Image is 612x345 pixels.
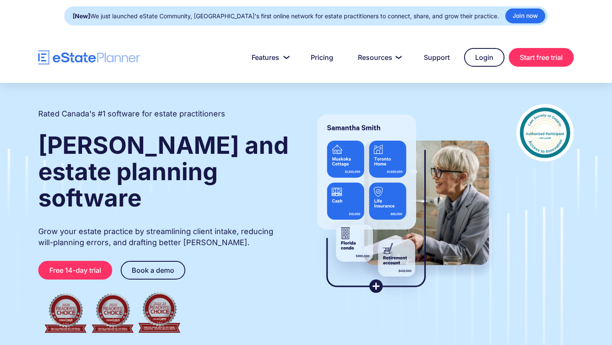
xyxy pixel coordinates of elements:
img: estate planner showing wills to their clients, using eState Planner, a leading estate planning so... [307,104,499,304]
strong: [PERSON_NAME] and estate planning software [38,131,289,212]
a: Login [464,48,504,67]
strong: [New] [73,12,90,20]
p: Grow your estate practice by streamlining client intake, reducing will-planning errors, and draft... [38,226,290,248]
a: Start free trial [509,48,574,67]
a: Join now [505,8,545,23]
a: Features [241,49,296,66]
div: We just launched eState Community, [GEOGRAPHIC_DATA]'s first online network for estate practition... [73,10,499,22]
a: Resources [348,49,409,66]
a: Support [414,49,460,66]
a: Pricing [300,49,343,66]
a: Book a demo [121,261,185,280]
a: Free 14-day trial [38,261,112,280]
a: home [38,50,140,65]
h2: Rated Canada's #1 software for estate practitioners [38,108,225,119]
